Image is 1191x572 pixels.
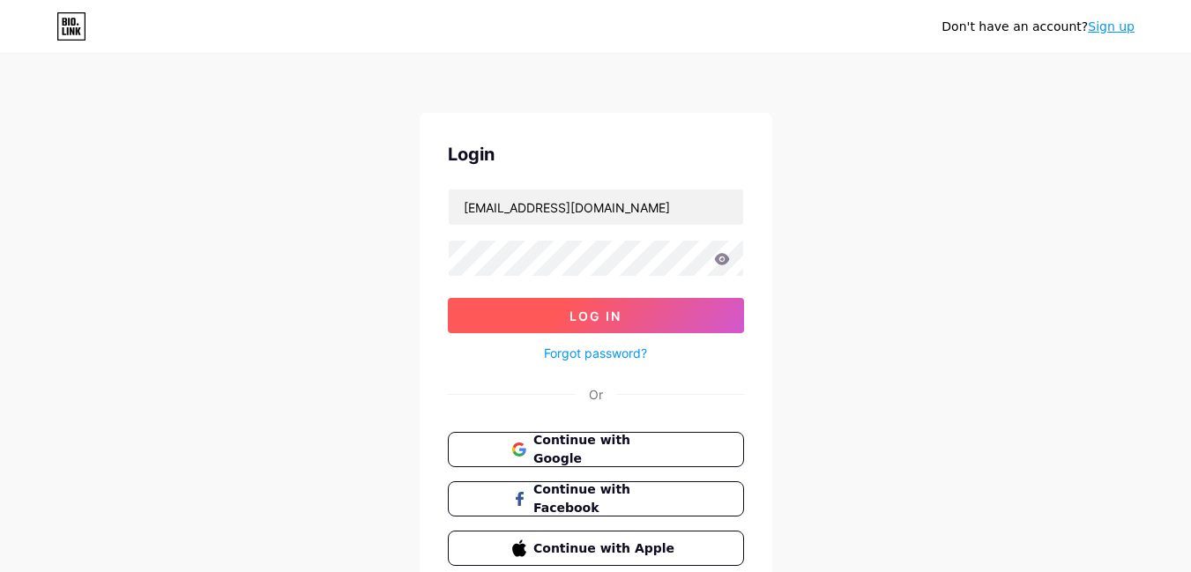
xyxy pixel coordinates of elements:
button: Continue with Google [448,432,744,467]
button: Continue with Apple [448,531,744,566]
div: Or [589,385,603,404]
span: Continue with Facebook [533,480,679,517]
a: Sign up [1088,19,1135,33]
div: Don't have an account? [942,18,1135,36]
div: Login [448,141,744,167]
span: Continue with Apple [533,539,679,558]
button: Continue with Facebook [448,481,744,516]
span: Continue with Google [533,431,679,468]
span: Log In [569,308,622,323]
a: Forgot password? [544,344,647,362]
button: Log In [448,298,744,333]
input: Username [449,189,743,225]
